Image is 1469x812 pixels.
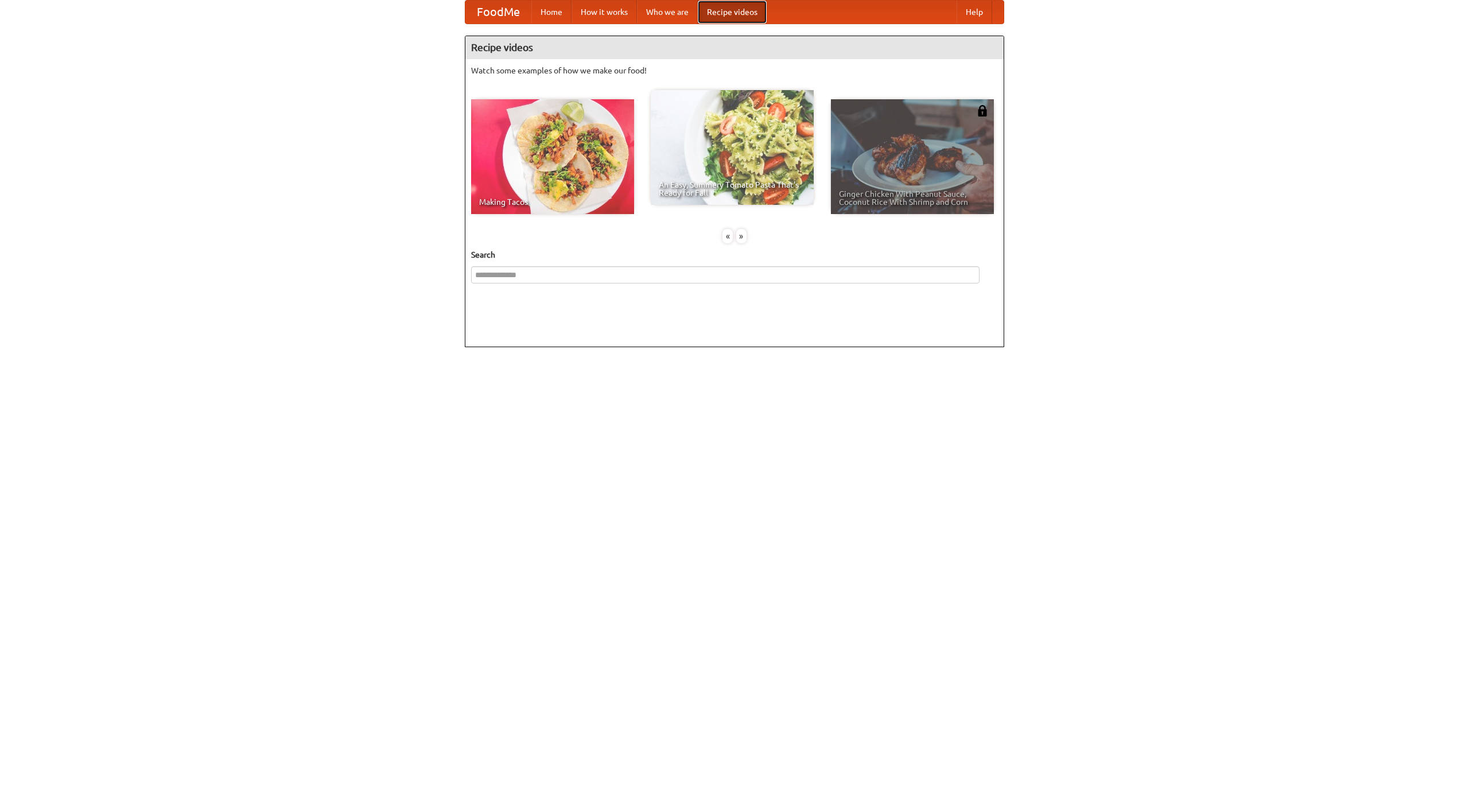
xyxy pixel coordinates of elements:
h5: Search [471,249,998,261]
p: Watch some examples of how we make our food! [471,65,998,76]
a: How it works [572,1,637,24]
span: Making Tacos [479,198,626,206]
a: Help [957,1,992,24]
div: « [722,229,733,243]
a: Home [531,1,572,24]
a: An Easy, Summery Tomato Pasta That's Ready for Fall [651,90,814,205]
a: Who we are [637,1,698,24]
img: 483408.png [977,105,988,116]
a: Making Tacos [471,99,634,214]
h4: Recipe videos [465,36,1004,59]
a: FoodMe [465,1,531,24]
a: Recipe videos [698,1,767,24]
span: An Easy, Summery Tomato Pasta That's Ready for Fall [659,181,806,197]
div: » [736,229,747,243]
